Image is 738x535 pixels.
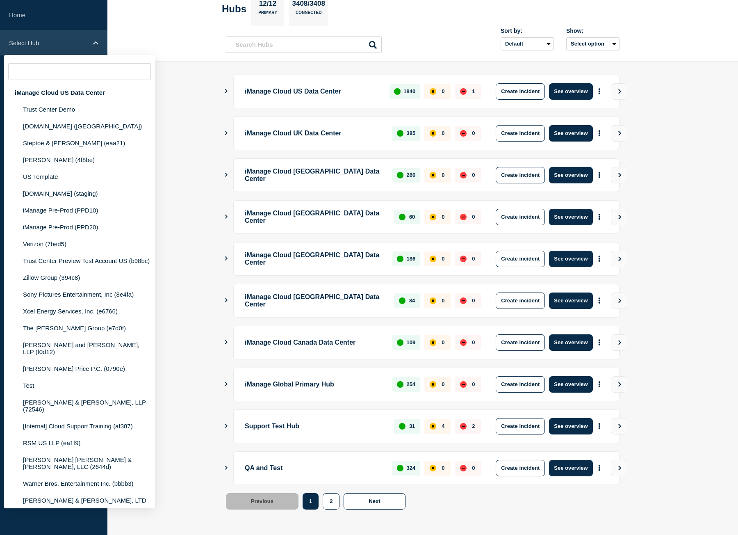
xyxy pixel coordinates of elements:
[344,493,405,510] button: Next
[611,167,627,183] button: View
[245,418,385,434] p: Support Test Hub
[496,167,545,183] button: Create incident
[472,297,475,304] p: 0
[4,84,155,101] div: iManage Cloud US Data Center
[460,381,467,388] div: down
[496,376,545,393] button: Create incident
[430,88,436,95] div: affected
[251,498,273,504] span: Previous
[460,172,467,178] div: down
[245,209,385,225] p: iManage Cloud [GEOGRAPHIC_DATA] Data Center
[9,39,88,46] p: Select Hub
[549,125,592,142] button: See overview
[4,269,155,286] li: Zillow Group (394c8)
[4,434,155,451] li: RSM US LLP (ea1f9)
[407,381,416,387] p: 254
[226,493,298,510] button: Previous
[442,339,444,345] p: 0
[245,251,383,267] p: iManage Cloud [GEOGRAPHIC_DATA] Data Center
[397,130,403,137] div: up
[472,172,475,178] p: 0
[394,88,401,95] div: up
[594,251,605,266] button: More actions
[245,125,383,142] p: iManage Cloud UK Data Center
[496,251,545,267] button: Create incident
[566,37,620,50] button: Select option
[594,126,605,141] button: More actions
[472,381,475,387] p: 0
[442,256,444,262] p: 0
[4,360,155,377] li: [PERSON_NAME] Price P.C. (0790e)
[430,172,436,178] div: affected
[496,418,545,434] button: Create incident
[224,130,228,136] button: Show Connected Hubs
[442,381,444,387] p: 0
[245,293,385,309] p: iManage Cloud [GEOGRAPHIC_DATA] Data Center
[460,88,467,95] div: down
[245,376,383,393] p: iManage Global Primary Hub
[442,423,444,429] p: 4
[258,10,277,19] p: Primary
[442,465,444,471] p: 0
[430,297,436,304] div: affected
[460,256,467,262] div: down
[407,339,416,345] p: 109
[4,135,155,151] li: Steptoe & [PERSON_NAME] (eaa21)
[472,214,475,220] p: 0
[399,423,405,430] div: up
[501,27,554,34] div: Sort by:
[594,84,605,99] button: More actions
[4,286,155,303] li: Sony Pictures Entertainment, Inc (8e4fa)
[397,381,403,388] div: up
[4,394,155,418] li: [PERSON_NAME] & [PERSON_NAME], LLP (72546)
[566,27,620,34] div: Show:
[296,10,321,19] p: Connected
[460,130,467,137] div: down
[594,167,605,183] button: More actions
[460,465,467,471] div: down
[224,256,228,262] button: Show Connected Hubs
[442,297,444,304] p: 0
[460,297,467,304] div: down
[430,423,436,430] div: affected
[594,460,605,476] button: More actions
[4,475,155,492] li: Warner Bros. Entertainment Inc. (bbbb3)
[4,185,155,202] li: [DOMAIN_NAME] (staging)
[4,492,155,516] li: [PERSON_NAME] & [PERSON_NAME], LTD (4b138)
[397,465,403,471] div: up
[594,209,605,224] button: More actions
[409,297,415,304] p: 84
[303,493,319,510] button: 1
[224,297,228,304] button: Show Connected Hubs
[407,465,416,471] p: 324
[611,83,627,100] button: View
[472,256,475,262] p: 0
[611,460,627,476] button: View
[4,336,155,360] li: [PERSON_NAME] and [PERSON_NAME], LLP (f0d12)
[4,377,155,394] li: Test
[397,256,403,262] div: up
[496,293,545,309] button: Create incident
[501,37,554,50] select: Sort by
[224,172,228,178] button: Show Connected Hubs
[496,83,545,100] button: Create incident
[611,334,627,351] button: View
[323,493,339,510] button: 2
[369,498,380,504] span: Next
[245,83,380,100] p: iManage Cloud US Data Center
[4,219,155,235] li: iManage Pre-Prod (PPD20)
[472,130,475,136] p: 0
[611,125,627,142] button: View
[442,88,444,94] p: 0
[611,376,627,393] button: View
[430,381,436,388] div: affected
[442,214,444,220] p: 0
[430,465,436,471] div: affected
[4,168,155,185] li: US Template
[460,423,467,430] div: down
[611,209,627,225] button: View
[4,101,155,118] li: Trust Center Demo
[442,172,444,178] p: 0
[224,214,228,220] button: Show Connected Hubs
[460,214,467,220] div: down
